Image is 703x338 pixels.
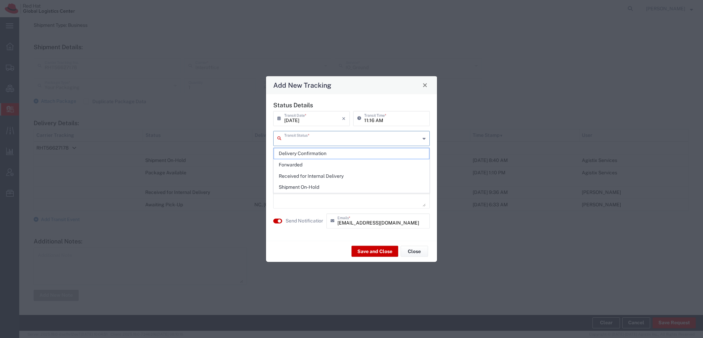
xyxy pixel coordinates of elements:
button: Close [401,246,428,257]
agx-label: Send Notification [286,217,323,225]
span: Shipment On-Hold [274,182,429,193]
h4: Add New Tracking [273,80,331,90]
label: Send Notification [286,217,324,225]
span: Delivery Confirmation [274,148,429,159]
button: Close [420,80,430,90]
span: Forwarded [274,160,429,170]
h5: Status Details [273,101,430,108]
i: × [342,113,346,124]
button: Save and Close [351,246,398,257]
span: Received for Internal Delivery [274,171,429,182]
